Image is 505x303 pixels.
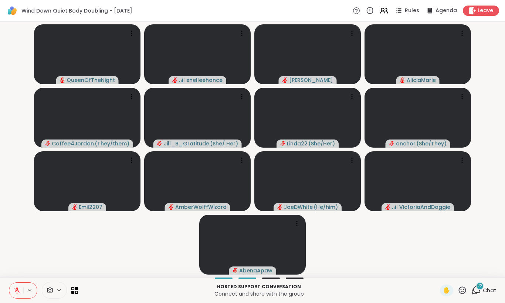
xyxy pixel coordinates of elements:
[478,7,493,14] span: Leave
[282,78,288,83] span: audio-muted
[313,203,338,211] span: ( He/him )
[72,204,77,210] span: audio-muted
[389,141,394,146] span: audio-muted
[308,140,335,147] span: ( She/Her )
[79,203,102,211] span: Emil2207
[52,140,94,147] span: Coffee4Jordan
[483,287,496,294] span: Chat
[95,140,129,147] span: ( They/them )
[67,76,115,84] span: QueenOfTheNight
[399,203,450,211] span: VictoriaAndDoggie
[21,7,132,14] span: Wind Down Quiet Body Doubling - [DATE]
[45,141,50,146] span: audio-muted
[277,204,282,210] span: audio-muted
[6,4,18,17] img: ShareWell Logomark
[396,140,416,147] span: anchor
[210,140,238,147] span: ( She/ Her )
[169,204,174,210] span: audio-muted
[477,283,482,289] span: 22
[405,7,419,14] span: Rules
[60,78,65,83] span: audio-muted
[287,140,308,147] span: Linda22
[284,203,313,211] span: JoeDWhite
[289,76,333,84] span: [PERSON_NAME]
[400,78,405,83] span: audio-muted
[172,78,177,83] span: audio-muted
[443,286,450,295] span: ✋
[280,141,285,146] span: audio-muted
[82,283,435,290] p: Hosted support conversation
[239,267,272,274] span: AbenaApaw
[416,140,447,147] span: ( She/They )
[233,268,238,273] span: audio-muted
[385,204,390,210] span: audio-muted
[157,141,162,146] span: audio-muted
[435,7,457,14] span: Agenda
[175,203,227,211] span: AmberWolffWizard
[164,140,209,147] span: Jill_B_Gratitude
[82,290,435,297] p: Connect and share with the group
[186,76,223,84] span: shelleehance
[407,76,436,84] span: AliciaMarie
